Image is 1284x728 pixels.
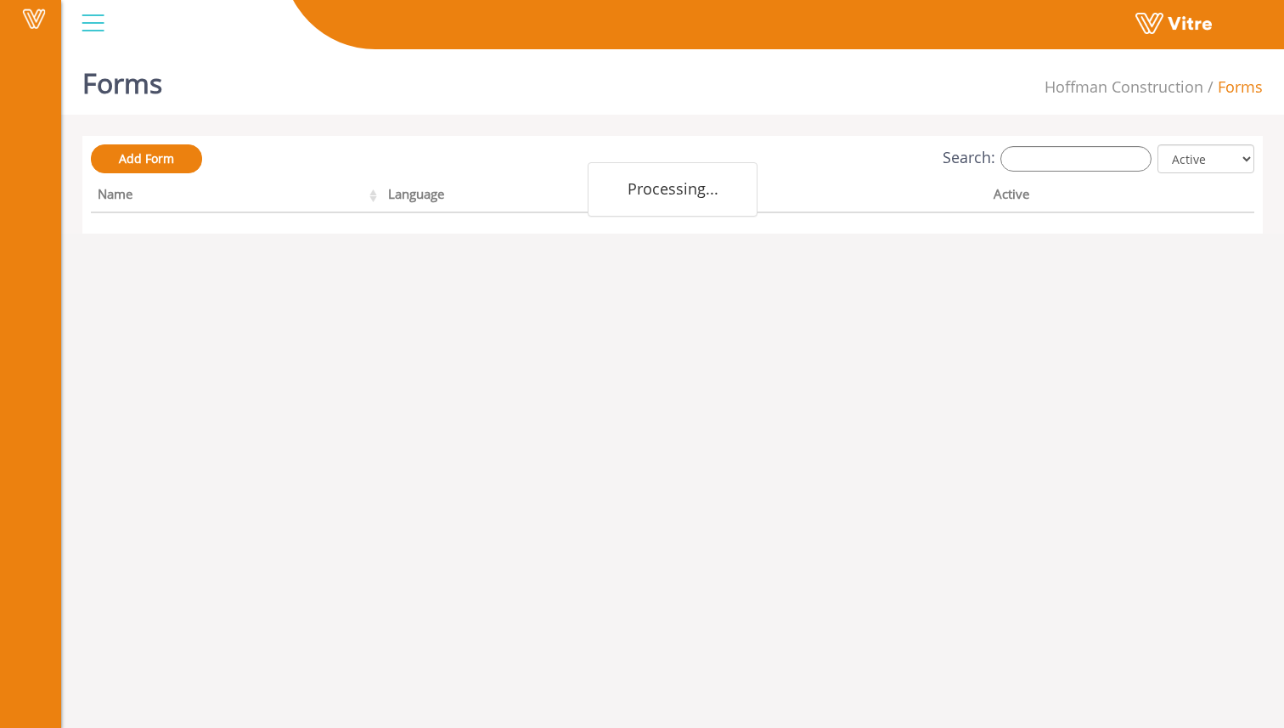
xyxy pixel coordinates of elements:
[685,181,986,213] th: Company
[119,150,174,166] span: Add Form
[1203,76,1263,99] li: Forms
[82,42,162,115] h1: Forms
[588,162,757,217] div: Processing...
[987,181,1196,213] th: Active
[943,146,1152,172] label: Search:
[91,181,381,213] th: Name
[91,144,202,173] a: Add Form
[1045,76,1203,97] span: 211
[1000,146,1152,172] input: Search:
[381,181,685,213] th: Language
